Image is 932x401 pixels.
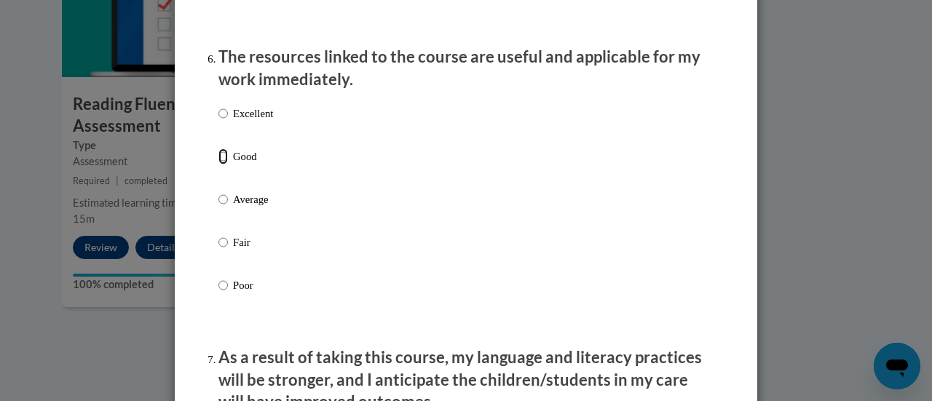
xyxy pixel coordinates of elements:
[233,148,273,164] p: Good
[233,191,273,207] p: Average
[233,277,273,293] p: Poor
[218,277,228,293] input: Poor
[218,106,228,122] input: Excellent
[218,148,228,164] input: Good
[233,106,273,122] p: Excellent
[218,46,714,91] p: The resources linked to the course are useful and applicable for my work immediately.
[218,191,228,207] input: Average
[233,234,273,250] p: Fair
[218,234,228,250] input: Fair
